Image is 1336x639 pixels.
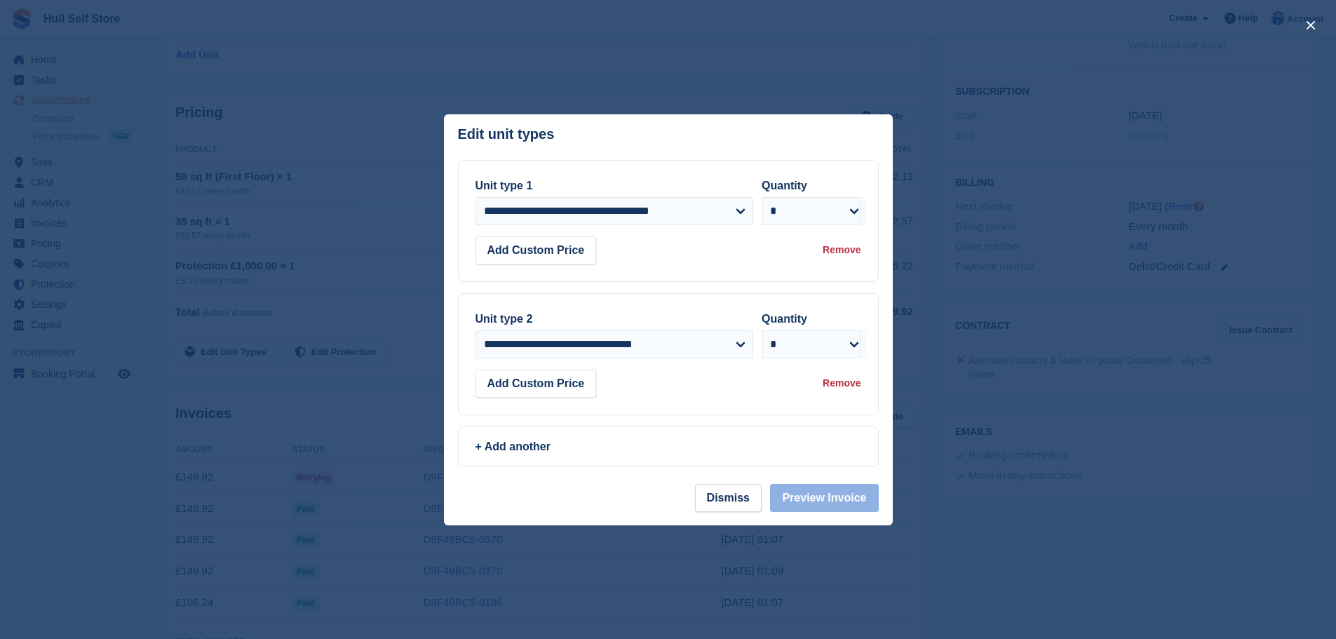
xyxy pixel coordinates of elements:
[475,313,533,325] label: Unit type 2
[823,243,861,257] div: Remove
[1300,14,1322,36] button: close
[823,376,861,391] div: Remove
[475,180,533,191] label: Unit type 1
[458,426,879,467] a: + Add another
[770,484,878,512] button: Preview Invoice
[762,313,807,325] label: Quantity
[458,126,555,142] p: Edit unit types
[695,484,762,512] button: Dismiss
[475,370,597,398] button: Add Custom Price
[475,438,861,455] div: + Add another
[475,236,597,264] button: Add Custom Price
[762,180,807,191] label: Quantity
